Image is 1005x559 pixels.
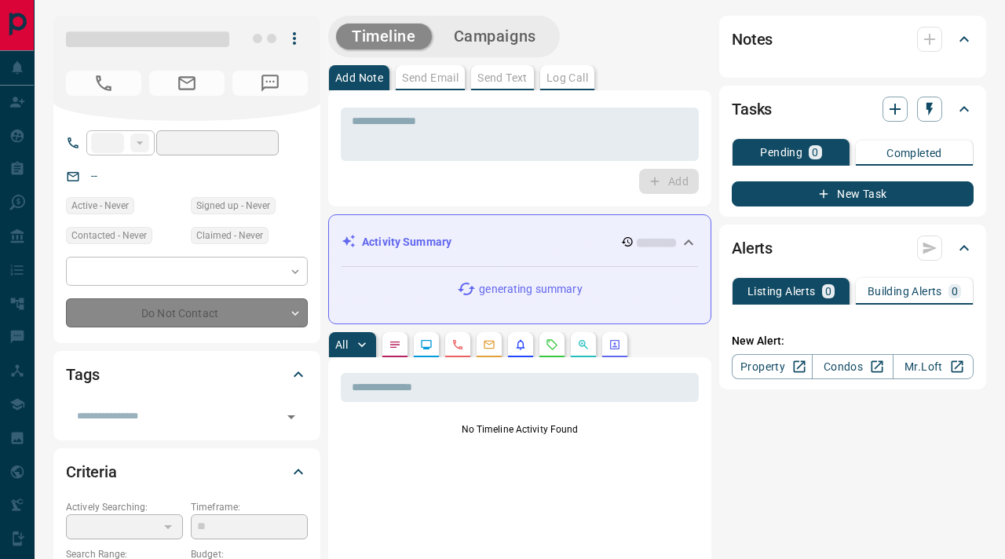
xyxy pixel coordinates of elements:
h2: Notes [732,27,773,52]
p: Add Note [335,72,383,83]
p: Timeframe: [191,500,308,514]
svg: Lead Browsing Activity [420,338,433,351]
div: Tasks [732,90,974,128]
p: Activity Summary [362,234,451,250]
svg: Agent Actions [608,338,621,351]
p: 0 [952,286,958,297]
a: Mr.Loft [893,354,974,379]
span: Active - Never [71,198,129,214]
div: Notes [732,20,974,58]
svg: Notes [389,338,401,351]
svg: Emails [483,338,495,351]
span: Contacted - Never [71,228,147,243]
p: Pending [760,147,802,158]
svg: Calls [451,338,464,351]
button: Open [280,406,302,428]
p: All [335,339,348,350]
p: Actively Searching: [66,500,183,514]
div: Do Not Contact [66,298,308,327]
button: Timeline [336,24,432,49]
p: generating summary [479,281,582,298]
span: No Number [232,71,308,96]
h2: Tasks [732,97,772,122]
span: No Number [66,71,141,96]
h2: Criteria [66,459,117,484]
span: Signed up - Never [196,198,270,214]
svg: Listing Alerts [514,338,527,351]
h2: Alerts [732,236,773,261]
span: Claimed - Never [196,228,263,243]
p: New Alert: [732,333,974,349]
p: No Timeline Activity Found [341,422,699,437]
button: New Task [732,181,974,206]
p: Listing Alerts [747,286,816,297]
p: 0 [812,147,818,158]
div: Tags [66,356,308,393]
div: Activity Summary [342,228,698,257]
a: -- [91,170,97,182]
div: Criteria [66,453,308,491]
svg: Opportunities [577,338,590,351]
a: Condos [812,354,893,379]
h2: Tags [66,362,99,387]
div: Alerts [732,229,974,267]
button: Campaigns [438,24,552,49]
svg: Requests [546,338,558,351]
p: Completed [886,148,942,159]
p: 0 [825,286,831,297]
a: Property [732,354,813,379]
span: No Email [149,71,225,96]
p: Building Alerts [868,286,942,297]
